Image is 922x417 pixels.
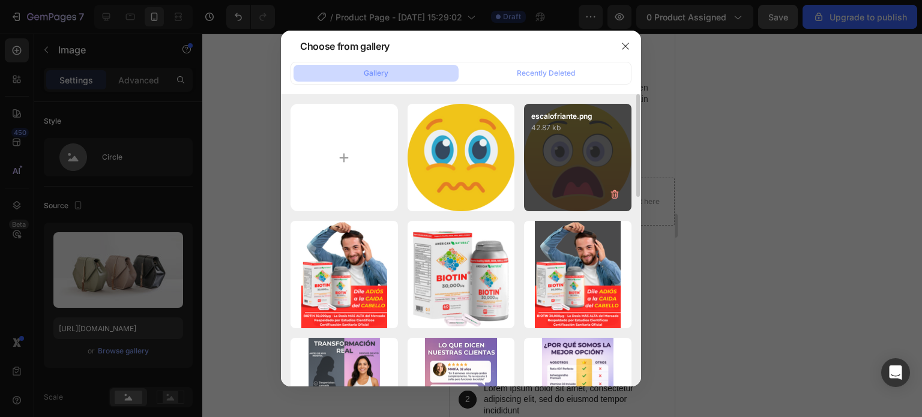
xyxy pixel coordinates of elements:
h2: The standard [9,263,216,288]
button: Gallery [294,65,459,82]
p: escalofriante.png [531,111,624,122]
div: Background Image [9,357,27,375]
div: Gallery [364,68,388,79]
div: Background Image [9,309,27,327]
div: Choose from gallery [300,39,390,53]
p: 2 [10,360,26,371]
div: Drop element here [146,163,210,173]
p: Lorem ipsum dolor sit amet, consectetur adipiscing elit, sed do eiusmod tempor incididunt [34,349,215,382]
div: Image [15,127,41,138]
p: Lorem ipsum dolor sit amet, consectetur adipiscing elit, sed do eiusmod tempor incididunt ut labo... [34,302,215,335]
p: But I must explain to you how all this mistaken idea of denouncing pleasure and praising pain was... [23,49,202,82]
button: Recently Deleted [463,65,628,82]
p: 42.87 kb [531,122,624,134]
img: image [535,221,621,328]
img: image [408,221,515,328]
p: 1 [10,313,26,323]
p: Iste natus error [23,27,202,40]
div: Open Intercom Messenger [881,358,910,387]
img: image [408,104,515,211]
div: Recently Deleted [517,68,575,79]
img: image_demo.jpg [30,144,78,192]
img: image [301,221,387,328]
